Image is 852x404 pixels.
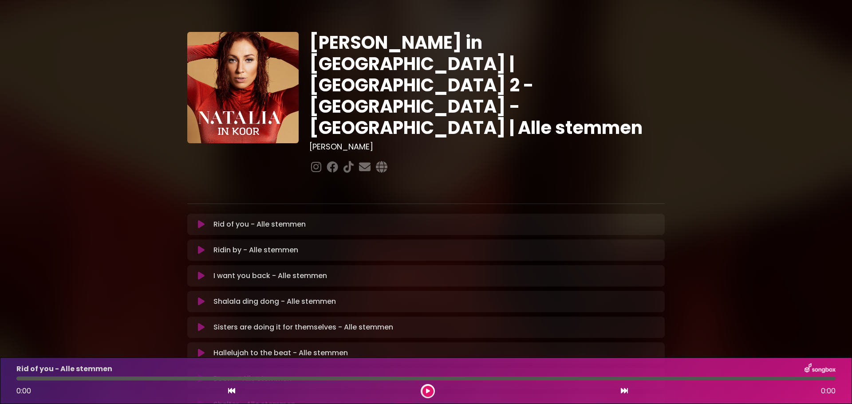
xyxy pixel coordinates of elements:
p: Shalala ding dong - Alle stemmen [213,296,336,307]
h3: [PERSON_NAME] [309,142,665,152]
p: I want you back - Alle stemmen [213,271,327,281]
img: songbox-logo-white.png [805,363,836,375]
h1: [PERSON_NAME] in [GEOGRAPHIC_DATA] | [GEOGRAPHIC_DATA] 2 - [GEOGRAPHIC_DATA] - [GEOGRAPHIC_DATA] ... [309,32,665,138]
p: Ridin by - Alle stemmen [213,245,298,255]
p: Rid of you - Alle stemmen [213,219,306,230]
img: YTVS25JmS9CLUqXqkEhs [187,32,299,143]
span: 0:00 [16,386,31,396]
p: Rid of you - Alle stemmen [16,364,112,374]
p: Sisters are doing it for themselves - Alle stemmen [213,322,393,333]
span: 0:00 [821,386,836,396]
p: Hallelujah to the beat - Alle stemmen [213,348,348,358]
